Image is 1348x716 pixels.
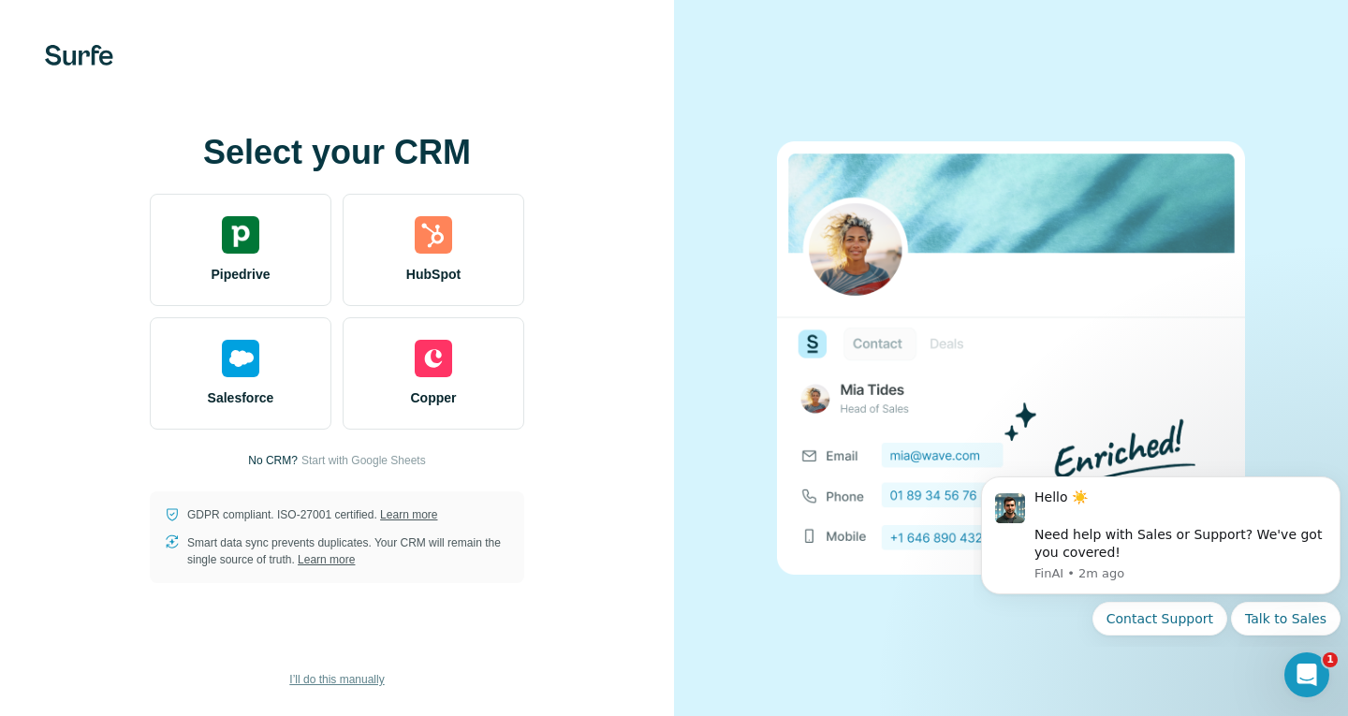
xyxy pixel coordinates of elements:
[289,671,384,688] span: I’ll do this manually
[411,388,457,407] span: Copper
[222,216,259,254] img: pipedrive's logo
[45,45,113,66] img: Surfe's logo
[415,216,452,254] img: hubspot's logo
[974,460,1348,647] iframe: Intercom notifications message
[187,534,509,568] p: Smart data sync prevents duplicates. Your CRM will remain the single source of truth.
[248,452,298,469] p: No CRM?
[276,665,397,694] button: I’ll do this manually
[301,452,426,469] button: Start with Google Sheets
[211,265,270,284] span: Pipedrive
[415,340,452,377] img: copper's logo
[777,141,1245,575] img: none image
[1323,652,1338,667] span: 1
[1284,652,1329,697] iframe: Intercom live chat
[380,508,437,521] a: Learn more
[187,506,437,523] p: GDPR compliant. ISO-27001 certified.
[208,388,274,407] span: Salesforce
[406,265,461,284] span: HubSpot
[150,134,524,171] h1: Select your CRM
[298,553,355,566] a: Learn more
[222,340,259,377] img: salesforce's logo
